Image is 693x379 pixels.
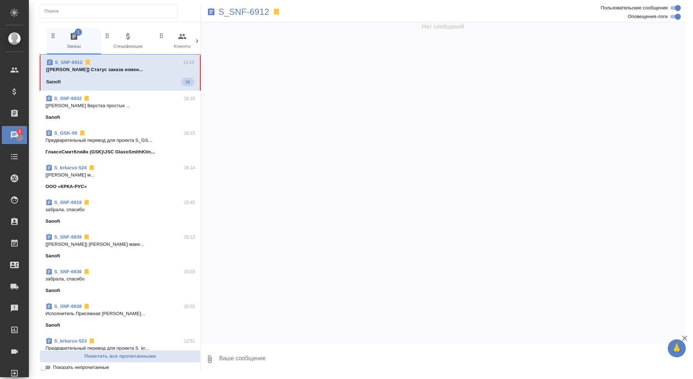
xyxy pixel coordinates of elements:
svg: Зажми и перетащи, чтобы поменять порядок вкладок [50,32,57,39]
div: S_SNF-691216:18[[PERSON_NAME]] Статус заказа измен...Sanofi18 [40,55,201,91]
div: S_SNF-693915:12[[PERSON_NAME]] [PERSON_NAME] маке...Sanofi [40,229,201,264]
svg: Отписаться [83,303,90,310]
svg: Отписаться [83,95,90,102]
p: Sanofi [45,287,60,294]
p: [[PERSON_NAME] Верстка простых ... [45,102,195,109]
p: Предварительный перевод для проекта S_kr... [45,345,195,352]
a: S_SNF-6932 [54,96,82,101]
a: S_SNF-6936 [54,269,82,274]
span: 1 [14,128,25,135]
p: Предварительный перевод для проекта S_GS... [45,137,195,144]
p: забрала, спасибо [45,275,195,283]
p: Sanofi [45,252,60,260]
p: ГлаксоСмитКляйн (GSK)\JSC GlaxoSmithKlin... [45,148,155,156]
p: 16:15 [184,130,195,137]
button: 🙏 [668,339,686,357]
a: S_SNF-6912 [55,60,83,65]
svg: Отписаться [84,59,91,66]
span: Спецификации [104,32,152,50]
div: S_SNF-693815:02Исполнитель Присяжная [PERSON_NAME]...Sanofi [40,299,201,333]
svg: Отписаться [83,199,90,206]
p: 15:02 [184,303,195,310]
div: S_krkarus-52416:14[[PERSON_NAME] м...ООО «КРКА-РУС» [40,160,201,195]
p: Sanofi [45,114,60,121]
p: [[PERSON_NAME]] [PERSON_NAME] маке... [45,241,195,248]
button: Пометить все прочитанными [40,350,201,363]
span: 18 [181,78,194,86]
svg: Отписаться [88,164,95,171]
svg: Отписаться [83,268,90,275]
div: S_SNF-693216:16[[PERSON_NAME] Верстка простых ...Sanofi [40,91,201,125]
span: Показать непрочитанные [53,364,109,371]
div: S_GSK-5916:15Предварительный перевод для проекта S_GS...ГлаксоСмитКляйн (GSK)\JSC GlaxoSmithKlin... [40,125,201,160]
svg: Отписаться [83,234,90,241]
p: 15:12 [184,234,195,241]
p: Sanofi [46,78,61,86]
p: [[PERSON_NAME] м... [45,171,195,179]
span: Клиенты [158,32,206,50]
a: S_SNF-6938 [54,304,82,309]
p: 15:03 [184,268,195,275]
p: 16:16 [184,95,195,102]
p: Sanofi [45,322,60,329]
a: S_krkarus-523 [54,338,87,344]
p: Sanofi [45,218,60,225]
span: Пользовательские сообщения [601,4,668,12]
svg: Зажми и перетащи, чтобы поменять порядок вкладок [158,32,165,39]
a: 1 [2,126,27,144]
input: Поиск [44,6,178,16]
p: 16:18 [183,59,194,66]
p: ООО «КРКА-РУС» [45,183,87,190]
svg: Отписаться [88,337,95,345]
p: 12:51 [184,337,195,345]
div: S_SNF-691915:45забрала, спасибоSanofi [40,195,201,229]
a: S_SNF-6939 [54,234,82,240]
p: Исполнитель Присяжная [PERSON_NAME]... [45,310,195,317]
span: 1 [75,29,82,36]
div: S_SNF-693615:03забрала, спасибоSanofi [40,264,201,299]
span: 🙏 [671,341,683,356]
a: S_SNF-6919 [54,200,82,205]
div: S_krkarus-52312:51Предварительный перевод для проекта S_kr...ООО «КРКА-РУС» [40,333,201,368]
span: Нет сообщений [422,22,465,31]
span: Оповещения-логи [628,13,668,20]
span: Пометить все прочитанными [44,352,197,361]
p: [[PERSON_NAME]] Статус заказа измен... [46,66,194,73]
p: 16:14 [184,164,195,171]
span: Заказы [50,32,98,50]
a: S_GSK-59 [54,130,77,136]
svg: Зажми и перетащи, чтобы поменять порядок вкладок [104,32,111,39]
a: S_SNF-6912 [218,8,269,16]
p: забрала, спасибо [45,206,195,213]
p: 15:45 [184,199,195,206]
svg: Отписаться [79,130,86,137]
a: S_krkarus-524 [54,165,87,170]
